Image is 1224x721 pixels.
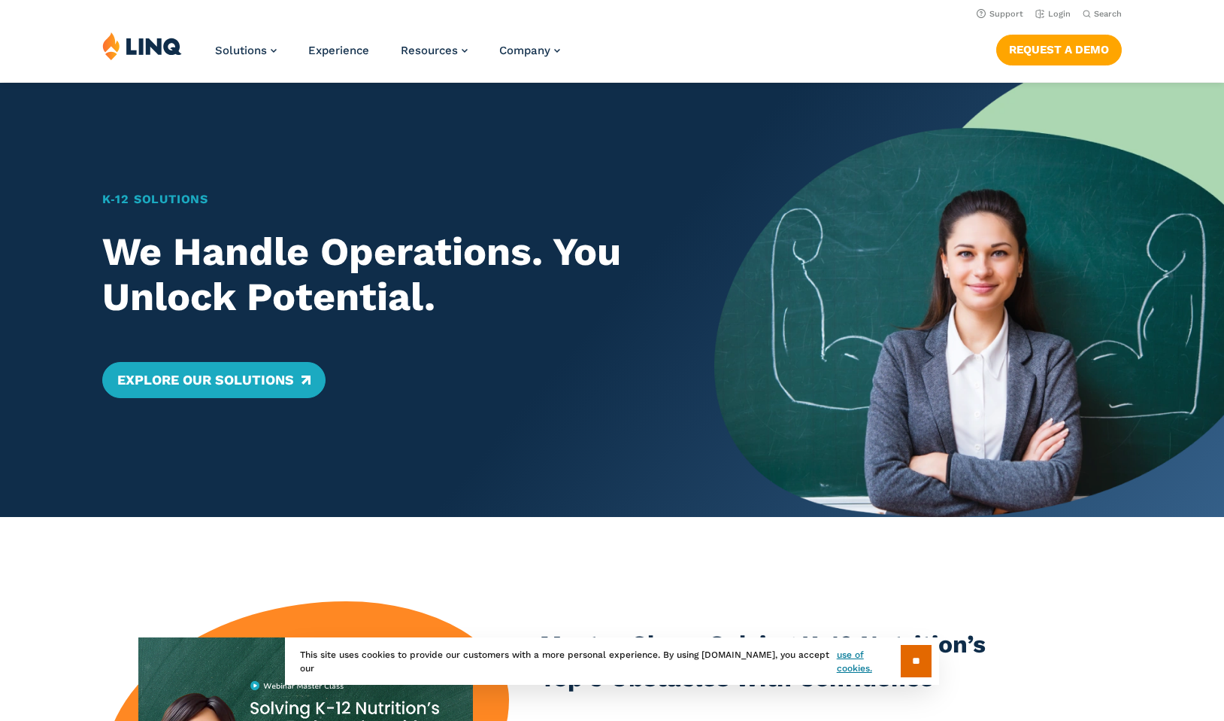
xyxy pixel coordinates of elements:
span: Resources [401,44,458,57]
h1: K‑12 Solutions [102,190,665,208]
button: Open Search Bar [1083,8,1122,20]
a: Company [499,44,560,57]
a: Resources [401,44,468,57]
span: Company [499,44,550,57]
span: Solutions [215,44,267,57]
div: This site uses cookies to provide our customers with a more personal experience. By using [DOMAIN... [285,637,939,685]
h3: Master Class: Solving K-12 Nutrition’s Top 5 Obstacles With Confidence [540,628,1035,696]
a: Login [1035,9,1071,19]
a: Explore Our Solutions [102,362,326,398]
a: Solutions [215,44,277,57]
a: Request a Demo [996,35,1122,65]
a: Support [977,9,1023,19]
h2: We Handle Operations. You Unlock Potential. [102,230,665,320]
nav: Button Navigation [996,32,1122,65]
a: Experience [308,44,369,57]
a: use of cookies. [837,648,901,675]
span: Search [1094,9,1122,19]
img: LINQ | K‑12 Software [102,32,182,60]
img: Home Banner [714,83,1224,517]
nav: Primary Navigation [215,32,560,81]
